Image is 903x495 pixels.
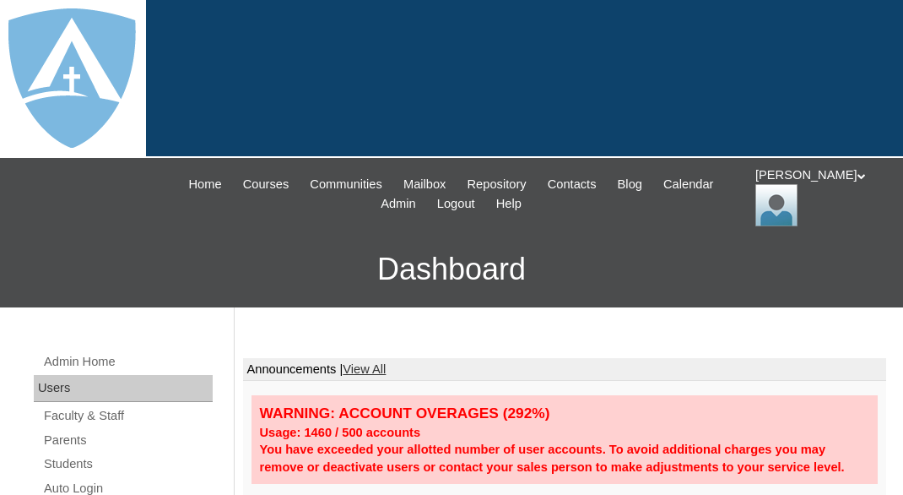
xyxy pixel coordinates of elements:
div: You have exceeded your allotted number of user accounts. To avoid additional charges you may remo... [260,441,870,476]
a: Students [42,454,213,475]
span: Home [188,175,221,194]
a: Home [180,175,230,194]
span: Repository [468,175,527,194]
img: Thomas Lambert [755,184,798,226]
a: Faculty & Staff [42,405,213,427]
div: WARNING: ACCOUNT OVERAGES (292%) [260,404,870,423]
div: [PERSON_NAME] [755,166,886,226]
a: Repository [459,175,535,194]
span: Blog [618,175,642,194]
a: Mailbox [395,175,455,194]
a: Blog [609,175,651,194]
h3: Dashboard [8,231,895,307]
a: View All [343,362,386,376]
a: Help [488,194,530,214]
span: Logout [437,194,475,214]
span: Admin [381,194,416,214]
span: Contacts [548,175,597,194]
a: Admin Home [42,351,213,373]
a: Calendar [655,175,722,194]
a: Courses [235,175,298,194]
a: Parents [42,430,213,451]
td: Announcements | [243,358,887,382]
div: Users [34,375,213,402]
span: Calendar [663,175,713,194]
span: Courses [243,175,289,194]
a: Contacts [539,175,605,194]
span: Help [496,194,522,214]
strong: Usage: 1460 / 500 accounts [260,426,421,439]
a: Communities [301,175,391,194]
a: Logout [429,194,484,214]
span: Mailbox [403,175,446,194]
img: logo-white.png [8,8,136,148]
a: Admin [372,194,424,214]
span: Communities [310,175,382,194]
